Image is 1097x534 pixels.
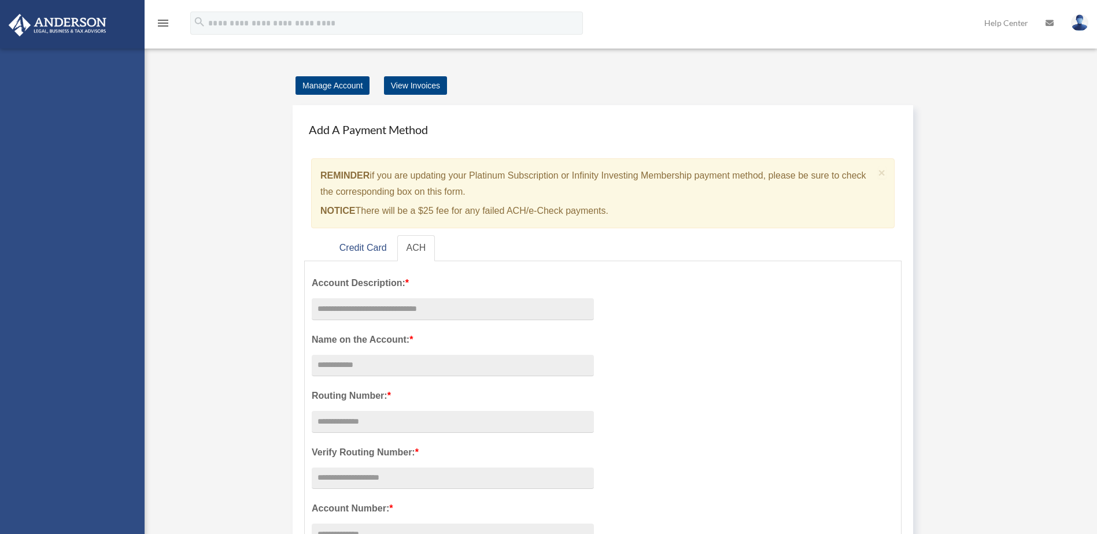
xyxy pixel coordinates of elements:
[878,166,886,179] button: Close
[296,76,370,95] a: Manage Account
[330,235,396,261] a: Credit Card
[312,388,594,404] label: Routing Number:
[156,16,170,30] i: menu
[878,166,886,179] span: ×
[397,235,435,261] a: ACH
[320,170,370,180] strong: REMINDER
[193,16,206,28] i: search
[320,206,355,216] strong: NOTICE
[312,332,594,348] label: Name on the Account:
[311,158,895,228] div: if you are updating your Platinum Subscription or Infinity Investing Membership payment method, p...
[304,117,902,142] h4: Add A Payment Method
[312,500,594,517] label: Account Number:
[156,20,170,30] a: menu
[1071,14,1088,31] img: User Pic
[5,14,110,36] img: Anderson Advisors Platinum Portal
[312,275,594,291] label: Account Description:
[320,203,874,219] p: There will be a $25 fee for any failed ACH/e-Check payments.
[312,444,594,461] label: Verify Routing Number:
[384,76,447,95] a: View Invoices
